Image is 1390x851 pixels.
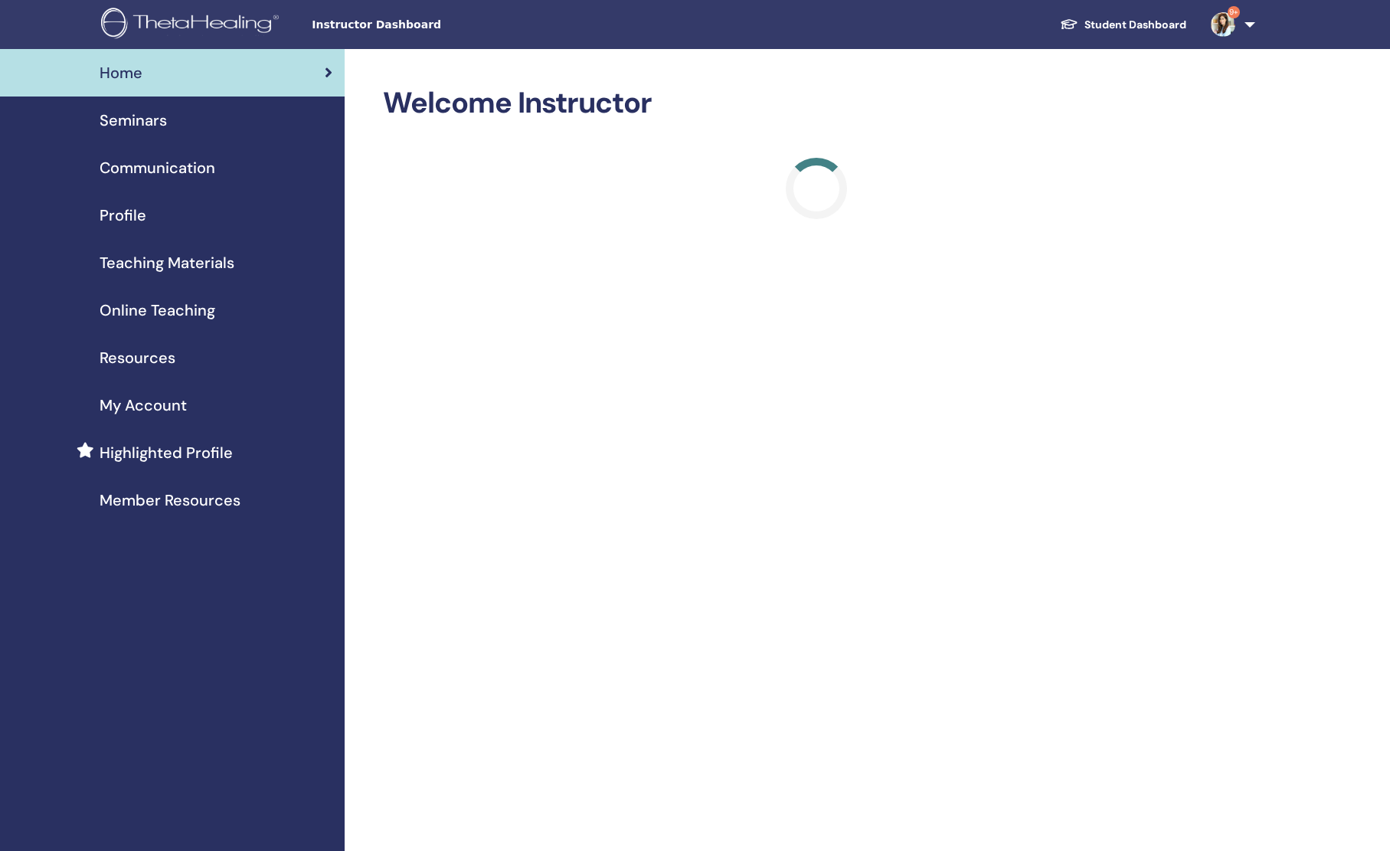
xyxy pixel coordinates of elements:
[1228,6,1240,18] span: 9+
[100,204,146,227] span: Profile
[101,8,284,42] img: logo.png
[312,17,541,33] span: Instructor Dashboard
[100,251,234,274] span: Teaching Materials
[383,86,1249,121] h2: Welcome Instructor
[1211,12,1235,37] img: default.jpg
[100,489,240,512] span: Member Resources
[100,394,187,417] span: My Account
[100,299,215,322] span: Online Teaching
[100,346,175,369] span: Resources
[100,109,167,132] span: Seminars
[1048,11,1199,39] a: Student Dashboard
[100,156,215,179] span: Communication
[100,61,142,84] span: Home
[1060,18,1078,31] img: graduation-cap-white.svg
[100,441,233,464] span: Highlighted Profile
